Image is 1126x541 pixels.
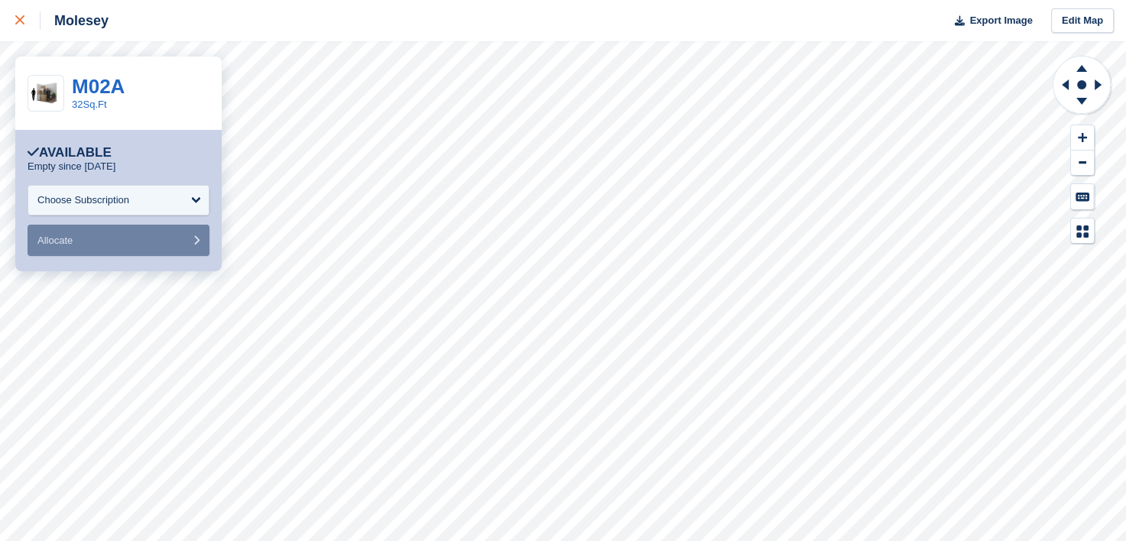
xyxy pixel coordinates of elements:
img: 32-sqft-unit.jpg [28,80,63,107]
p: Empty since [DATE] [28,160,115,173]
button: Keyboard Shortcuts [1071,184,1094,209]
a: 32Sq.Ft [72,99,107,110]
a: Edit Map [1051,8,1114,34]
div: Molesey [41,11,109,30]
span: Allocate [37,235,73,246]
button: Allocate [28,225,209,256]
div: Available [28,145,112,160]
div: Choose Subscription [37,193,129,208]
button: Map Legend [1071,219,1094,244]
a: M02A [72,75,125,98]
button: Zoom In [1071,125,1094,151]
button: Export Image [946,8,1033,34]
button: Zoom Out [1071,151,1094,176]
span: Export Image [969,13,1032,28]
